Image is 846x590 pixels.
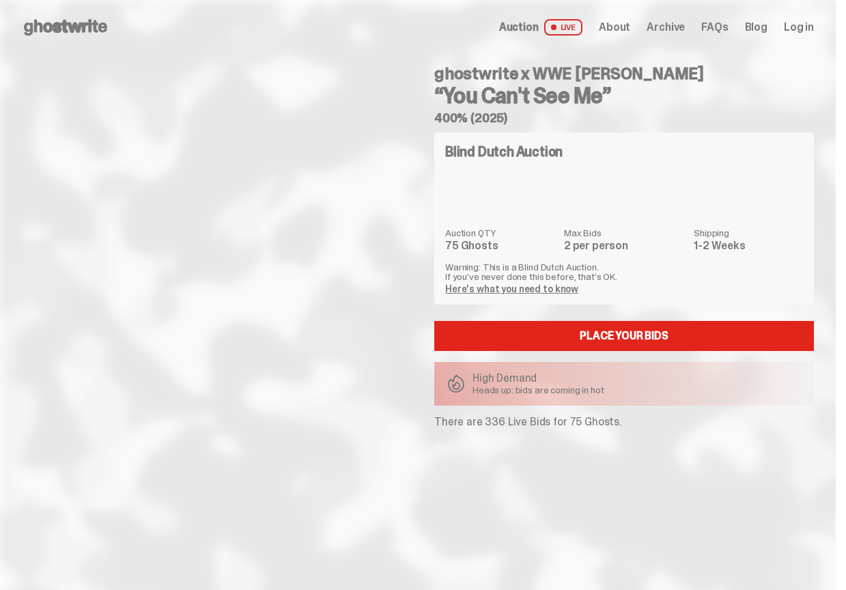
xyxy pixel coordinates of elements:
[599,22,630,33] a: About
[473,373,604,384] p: High Demand
[445,145,563,158] h4: Blind Dutch Auction
[564,240,686,251] dd: 2 per person
[434,112,814,124] h5: 400% (2025)
[564,228,686,238] dt: Max Bids
[499,19,582,36] a: Auction LIVE
[694,228,803,238] dt: Shipping
[544,19,583,36] span: LIVE
[694,240,803,251] dd: 1-2 Weeks
[434,321,814,351] a: Place your Bids
[445,240,556,251] dd: 75 Ghosts
[445,283,578,295] a: Here's what you need to know
[745,22,767,33] a: Blog
[473,385,604,395] p: Heads up: bids are coming in hot
[445,262,803,281] p: Warning: This is a Blind Dutch Auction. If you’ve never done this before, that’s OK.
[701,22,728,33] a: FAQs
[445,228,556,238] dt: Auction QTY
[647,22,685,33] a: Archive
[434,66,814,82] h4: ghostwrite x WWE [PERSON_NAME]
[434,85,814,107] h3: “You Can't See Me”
[784,22,814,33] a: Log in
[499,22,539,33] span: Auction
[434,417,814,427] p: There are 336 Live Bids for 75 Ghosts.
